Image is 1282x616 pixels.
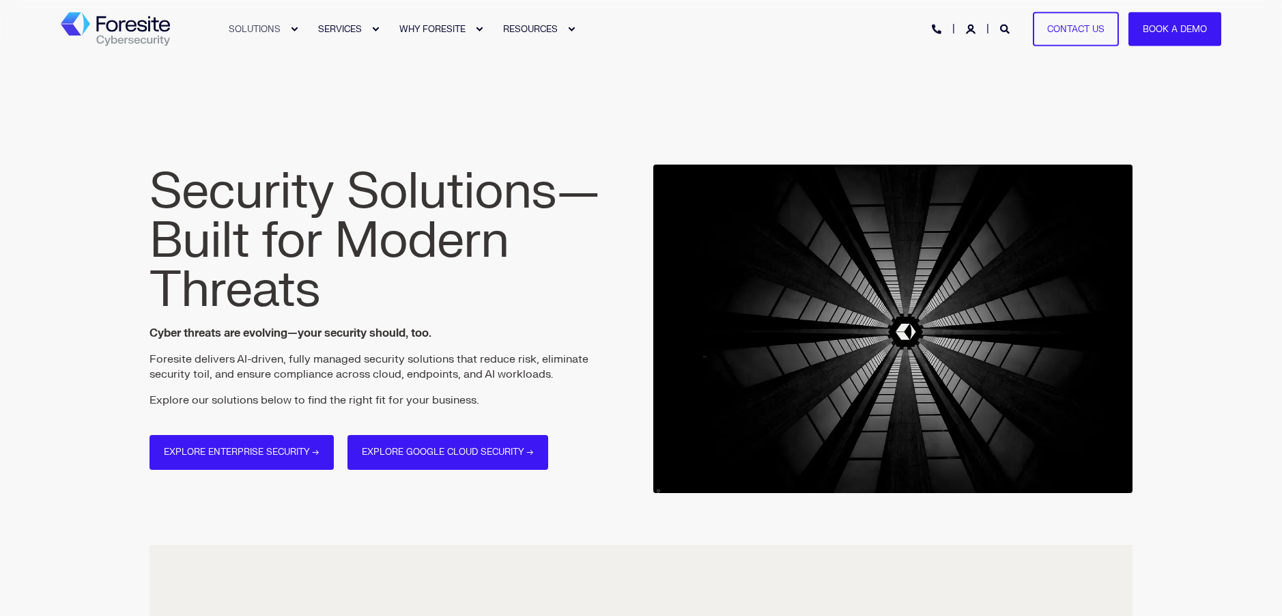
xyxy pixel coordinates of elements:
img: A series of diminishing size hexagons with powerful connecting lines through each corner towards ... [653,165,1133,492]
h1: Security Solutions—Built for Modern Threats [149,167,629,315]
a: Back to Home [61,12,170,46]
div: Expand SOLUTIONS [290,25,298,33]
a: Login [966,23,978,34]
a: Explore Enterprise Security → [149,435,334,470]
img: Foresite logo, a hexagon shape of blues with a directional arrow to the right hand side, and the ... [61,12,170,46]
p: Foresite delivers AI-driven, fully managed security solutions that reduce risk, eliminate securit... [149,352,629,382]
span: RESOURCES [503,23,558,34]
strong: Cyber threats are evolving—your security should, too. [149,326,431,340]
a: Explore Google Cloud Security → [347,435,548,470]
a: Book a Demo [1128,12,1221,46]
a: Open Search [1000,23,1012,34]
p: Explore our solutions below to find the right fit for your business. [149,393,629,408]
a: Contact Us [1033,12,1119,46]
span: SOLUTIONS [229,23,281,34]
div: Expand SERVICES [371,25,380,33]
div: Expand WHY FORESITE [475,25,483,33]
div: Expand RESOURCES [567,25,575,33]
span: WHY FORESITE [399,23,466,34]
